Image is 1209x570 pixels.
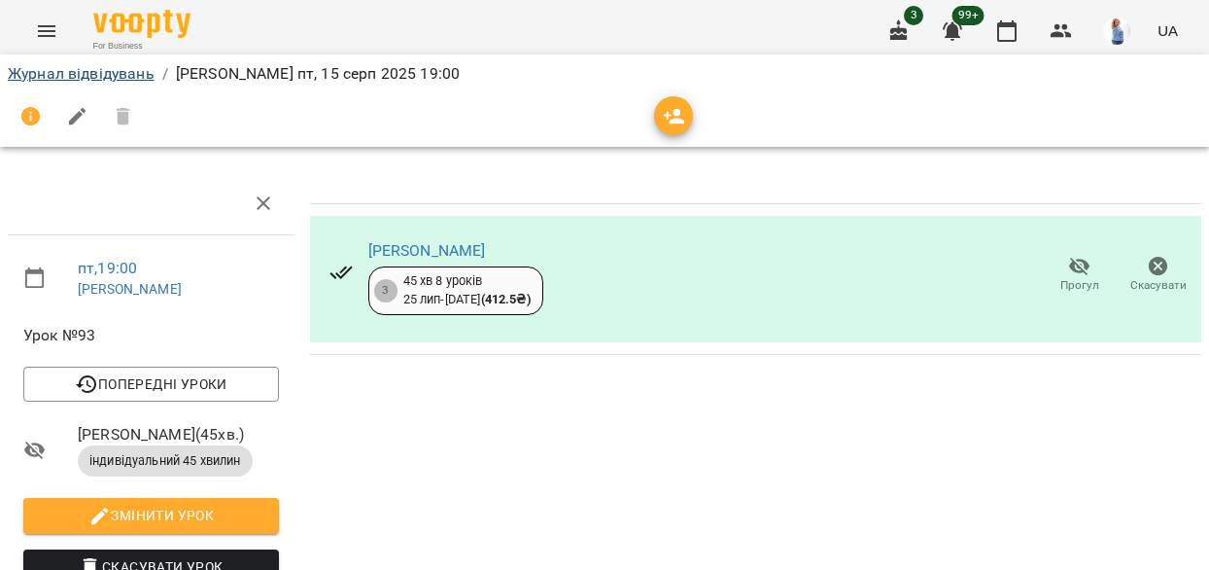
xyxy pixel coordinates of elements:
[8,62,1201,86] nav: breadcrumb
[1157,20,1178,41] span: UA
[78,452,253,470] span: індивідуальний 45 хвилин
[8,64,155,83] a: Журнал відвідувань
[78,259,137,277] a: пт , 19:00
[176,62,460,86] p: [PERSON_NAME] пт, 15 серп 2025 19:00
[368,241,486,260] a: [PERSON_NAME]
[39,504,263,527] span: Змінити урок
[1103,18,1130,45] img: b38607bbce4ac937a050fa719d77eff5.jpg
[39,373,263,396] span: Попередні уроки
[1150,13,1186,49] button: UA
[23,324,279,347] span: Урок №93
[93,40,190,53] span: For Business
[93,10,190,38] img: Voopty Logo
[23,498,279,533] button: Змінити урок
[403,272,531,308] div: 45 хв 8 уроків 25 лип - [DATE]
[952,6,984,25] span: 99+
[1040,248,1119,303] button: Прогул
[1119,248,1197,303] button: Скасувати
[1060,277,1099,294] span: Прогул
[78,281,182,297] a: [PERSON_NAME]
[23,367,279,402] button: Попередні уроки
[1130,277,1187,294] span: Скасувати
[162,62,168,86] li: /
[904,6,923,25] span: 3
[78,423,279,446] span: [PERSON_NAME] ( 45 хв. )
[481,292,531,306] b: ( 412.5 ₴ )
[23,8,70,54] button: Menu
[374,279,397,303] div: 3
